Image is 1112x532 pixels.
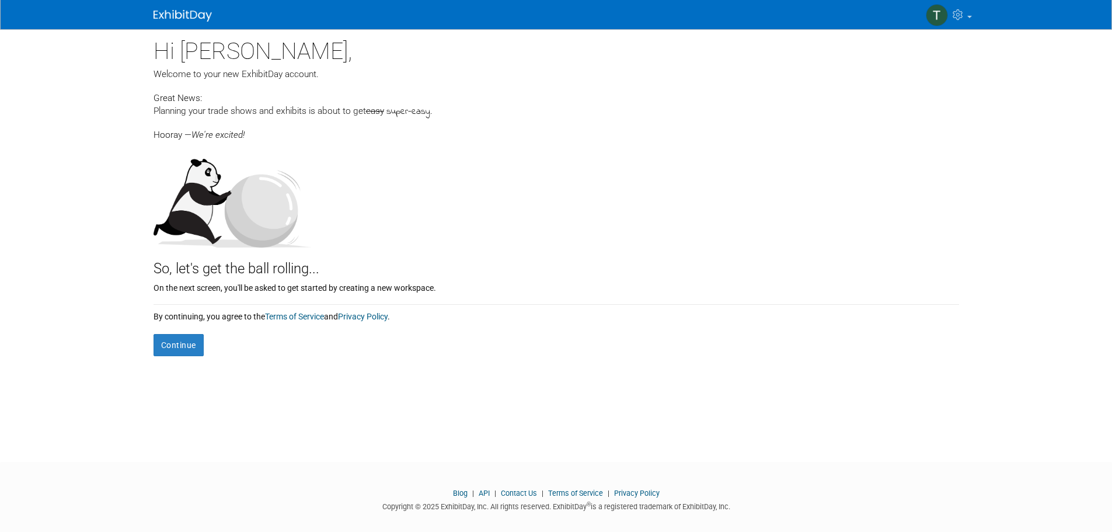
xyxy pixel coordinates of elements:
[154,279,959,294] div: On the next screen, you'll be asked to get started by creating a new workspace.
[154,29,959,68] div: Hi [PERSON_NAME],
[366,106,384,116] span: easy
[154,305,959,322] div: By continuing, you agree to the and .
[605,489,612,498] span: |
[479,489,490,498] a: API
[614,489,660,498] a: Privacy Policy
[154,105,959,119] div: Planning your trade shows and exhibits is about to get .
[453,489,468,498] a: Blog
[491,489,499,498] span: |
[501,489,537,498] a: Contact Us
[191,130,245,140] span: We're excited!
[338,312,388,321] a: Privacy Policy
[548,489,603,498] a: Terms of Service
[926,4,948,26] img: Theresa Marlowe
[386,105,430,119] span: super-easy
[154,334,204,356] button: Continue
[154,10,212,22] img: ExhibitDay
[154,68,959,81] div: Welcome to your new ExhibitDay account.
[265,312,324,321] a: Terms of Service
[469,489,477,498] span: |
[154,248,959,279] div: So, let's get the ball rolling...
[154,91,959,105] div: Great News:
[154,147,311,248] img: Let's get the ball rolling
[539,489,546,498] span: |
[154,119,959,141] div: Hooray —
[587,501,591,507] sup: ®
